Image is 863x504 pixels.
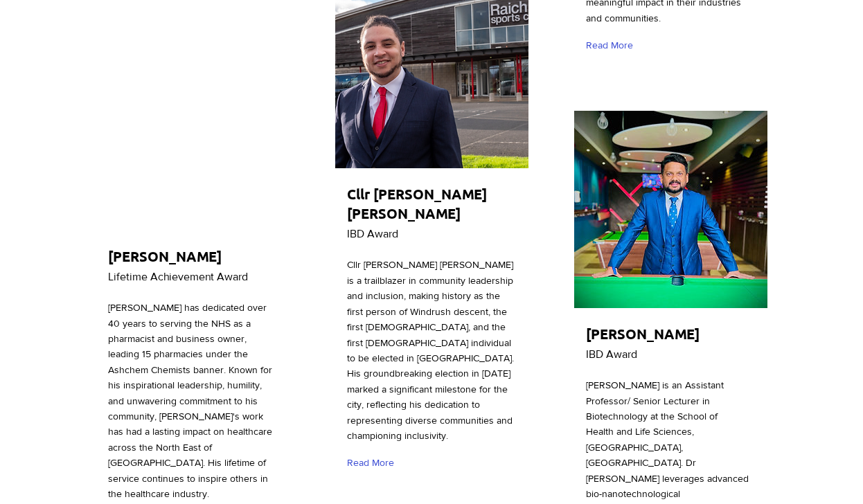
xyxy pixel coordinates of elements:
span: Read More [347,456,394,470]
span: IBD Award [347,228,398,240]
span: [PERSON_NAME] [108,247,222,265]
span: [PERSON_NAME] has dedicated over 40 years to serving the NHS as a pharmacist and business owner, ... [108,302,272,499]
span: IBD Award [586,348,637,360]
a: Read More [347,451,400,475]
a: Read More [586,33,639,57]
span: Cllr [PERSON_NAME] [PERSON_NAME] [347,185,487,222]
span: Cllr [PERSON_NAME] [PERSON_NAME] is a trailblazer in community leadership and inclusion, making h... [347,259,514,440]
span: [PERSON_NAME] [586,325,700,343]
img: Dr Sreejith Raveendran [574,111,767,308]
img: Ash Aggarwal [96,33,290,231]
span: Lifetime Achievement Award [108,271,248,282]
span: Read More [586,39,633,53]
